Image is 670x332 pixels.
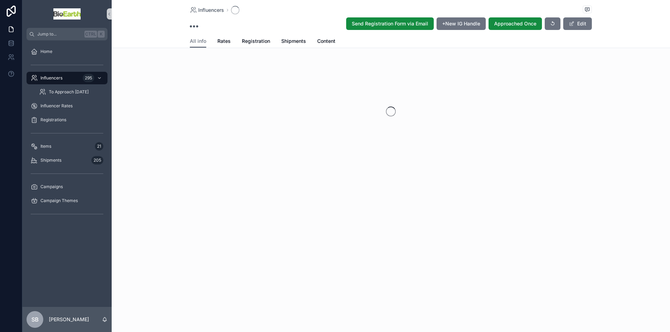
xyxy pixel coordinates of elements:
span: Registration [242,38,270,45]
span: +New IG Handle [442,20,480,27]
button: Approached Once [489,17,542,30]
a: To Approach [DATE] [35,86,107,98]
button: Jump to...CtrlK [27,28,107,40]
span: Home [40,49,52,54]
span: All info [190,38,206,45]
span: SB [31,315,39,324]
a: Influencers [190,7,224,14]
div: 21 [95,142,103,150]
span: Shipments [281,38,306,45]
a: Shipments [281,35,306,49]
span: Campaigns [40,184,63,190]
div: scrollable content [22,40,112,229]
a: Campaign Themes [27,194,107,207]
a: All info [190,35,206,48]
a: Influencers295 [27,72,107,84]
div: 205 [91,156,103,164]
a: Content [317,35,335,49]
span: K [98,31,104,37]
span: Items [40,144,51,149]
a: Influencer Rates [27,100,107,112]
a: Shipments205 [27,154,107,167]
p: [PERSON_NAME] [49,316,89,323]
span: ↺ [550,20,555,27]
span: Campaign Themes [40,198,78,203]
a: Campaigns [27,180,107,193]
a: Registration [242,35,270,49]
span: Approached Once [494,20,536,27]
button: Edit [563,17,592,30]
span: Jump to... [37,31,82,37]
a: Home [27,45,107,58]
span: Send Registration Form via Email [352,20,428,27]
a: Rates [217,35,231,49]
a: Items21 [27,140,107,153]
img: App logo [53,8,81,20]
button: Send Registration Form via Email [346,17,434,30]
span: To Approach [DATE] [49,89,89,95]
button: ↺ [545,17,560,30]
div: 295 [83,74,94,82]
span: Registrations [40,117,66,123]
span: Ctrl [84,31,97,38]
span: Content [317,38,335,45]
span: Influencers [40,75,62,81]
span: Influencers [198,7,224,14]
a: Registrations [27,114,107,126]
button: +New IG Handle [437,17,486,30]
span: Influencer Rates [40,103,73,109]
span: Shipments [40,157,61,163]
span: Rates [217,38,231,45]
